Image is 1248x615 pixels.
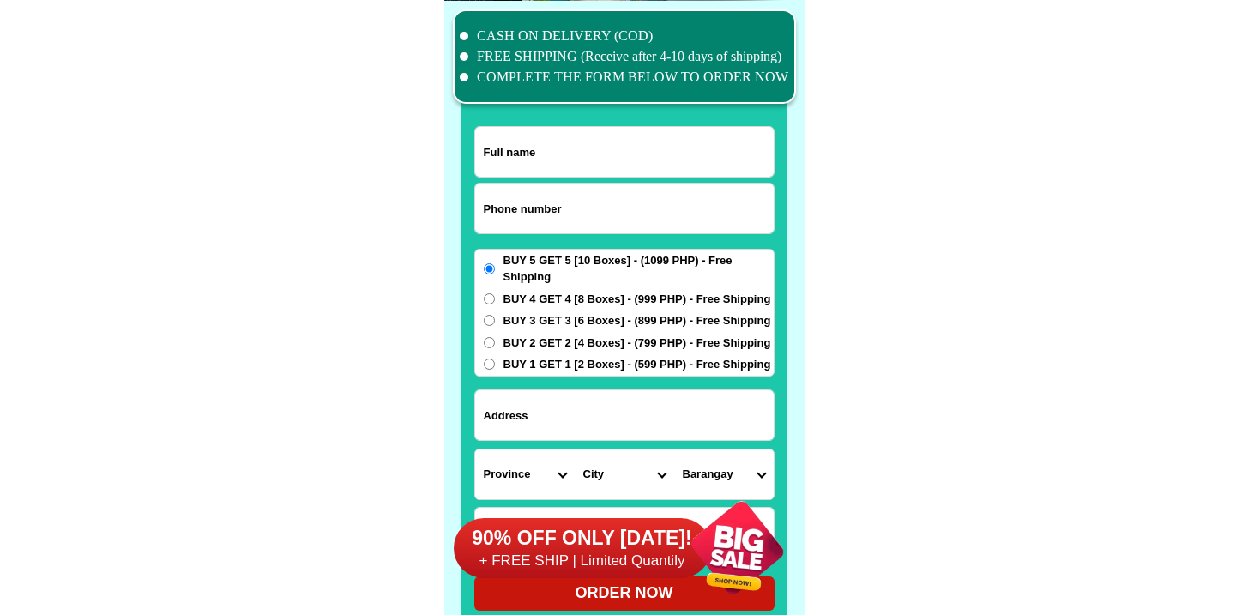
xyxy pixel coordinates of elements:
span: BUY 1 GET 1 [2 Boxes] - (599 PHP) - Free Shipping [503,356,771,373]
input: BUY 5 GET 5 [10 Boxes] - (1099 PHP) - Free Shipping [484,263,495,274]
input: Input address [475,390,774,440]
input: BUY 3 GET 3 [6 Boxes] - (899 PHP) - Free Shipping [484,315,495,326]
li: CASH ON DELIVERY (COD) [460,26,789,46]
h6: + FREE SHIP | Limited Quantily [454,552,711,570]
span: BUY 3 GET 3 [6 Boxes] - (899 PHP) - Free Shipping [503,312,771,329]
span: BUY 2 GET 2 [4 Boxes] - (799 PHP) - Free Shipping [503,335,771,352]
span: BUY 5 GET 5 [10 Boxes] - (1099 PHP) - Free Shipping [503,252,774,286]
select: Select commune [674,449,774,499]
select: Select province [475,449,575,499]
span: BUY 4 GET 4 [8 Boxes] - (999 PHP) - Free Shipping [503,291,771,308]
select: Select district [575,449,674,499]
li: COMPLETE THE FORM BELOW TO ORDER NOW [460,67,789,87]
input: Input phone_number [475,184,774,233]
input: Input full_name [475,127,774,177]
li: FREE SHIPPING (Receive after 4-10 days of shipping) [460,46,789,67]
h6: 90% OFF ONLY [DATE]! [454,526,711,552]
input: BUY 2 GET 2 [4 Boxes] - (799 PHP) - Free Shipping [484,337,495,348]
input: BUY 1 GET 1 [2 Boxes] - (599 PHP) - Free Shipping [484,359,495,370]
input: BUY 4 GET 4 [8 Boxes] - (999 PHP) - Free Shipping [484,293,495,304]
